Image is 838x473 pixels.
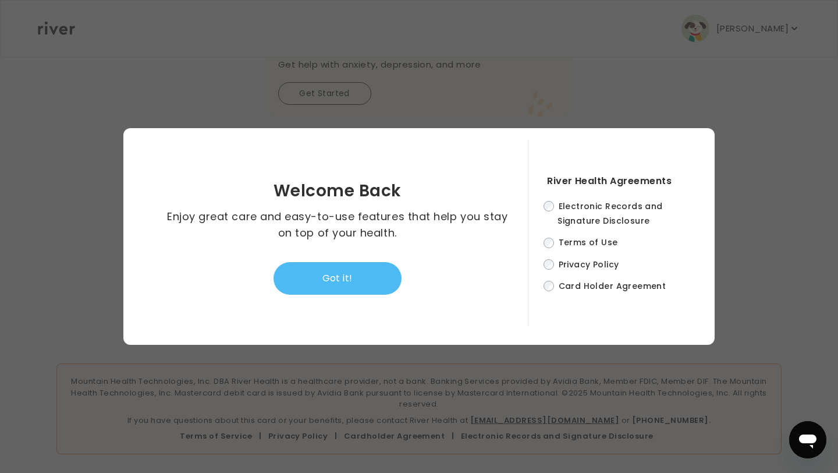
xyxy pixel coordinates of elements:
h3: Welcome Back [274,183,402,199]
button: Got it! [274,262,402,295]
span: Electronic Records and Signature Disclosure [558,200,663,227]
span: Card Holder Agreement [559,280,666,292]
p: Enjoy great care and easy-to-use features that help you stay on top of your health. [166,209,509,241]
span: Privacy Policy [559,259,619,270]
iframe: Button to launch messaging window [789,421,826,458]
h4: River Health Agreements [547,173,691,189]
span: Terms of Use [559,237,618,249]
